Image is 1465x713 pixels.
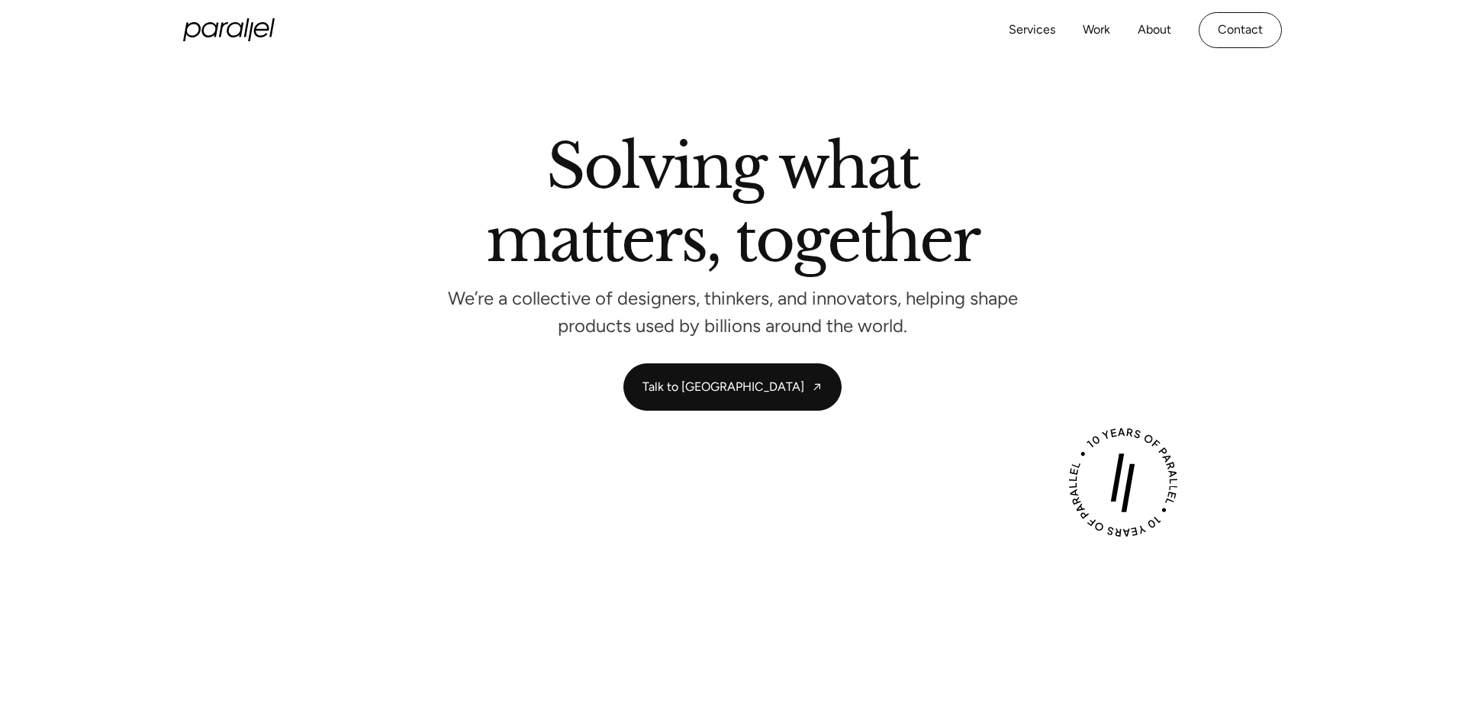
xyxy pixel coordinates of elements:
[1199,12,1282,48] a: Contact
[1083,19,1110,41] a: Work
[1138,19,1171,41] a: About
[486,137,979,276] h2: Solving what matters, together
[1009,19,1055,41] a: Services
[183,18,275,41] a: home
[446,292,1019,333] p: We’re a collective of designers, thinkers, and innovators, helping shape products used by billion...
